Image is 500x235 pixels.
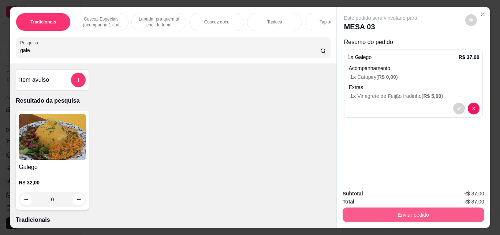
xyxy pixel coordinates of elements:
[349,84,480,91] p: Extras
[19,163,86,172] h4: Galego
[453,103,465,114] button: decrease-product-quantity
[350,93,357,99] span: 1 x
[30,19,56,25] p: Tradicionais
[343,208,484,222] button: Enviar pedido
[344,22,417,32] p: MESA 03
[378,74,398,80] span: R$ 0,00 )
[347,53,372,62] p: 1 x
[20,40,41,46] label: Pesquisa
[344,38,483,47] p: Resumo do pedido
[19,76,49,84] h4: Item avulso
[138,16,180,28] p: Lapada, pra quem tá chei de fome
[343,191,363,197] strong: Subtotal
[19,179,86,186] p: R$ 32,00
[355,54,372,60] span: Galego
[320,19,346,25] p: Tapioca doce
[468,103,480,114] button: decrease-product-quantity
[349,65,480,72] p: Acompanhamento
[423,93,443,99] span: R$ 5,00 )
[16,96,330,105] p: Resultado da pesquisa
[465,14,477,26] button: decrease-product-quantity
[350,92,480,100] p: Vinagrete de Feijão fradinho (
[459,54,480,61] p: R$ 37,00
[16,216,330,224] p: Tradicionais
[20,47,320,54] input: Pesquisa
[343,199,354,205] strong: Total
[463,190,484,198] span: R$ 37,00
[204,19,230,25] p: Cuscuz doce
[80,16,122,28] p: Cuscuz Especiais (acompanha 1 tipo de queijo)
[344,14,417,22] p: Este pedido será vinculado para
[267,19,282,25] p: Tapioca
[477,8,489,20] button: Close
[19,114,86,160] img: product-image
[350,74,357,80] span: 1 x
[463,198,484,206] span: R$ 37,00
[71,73,86,87] button: add-separate-item
[350,73,480,81] p: Catupiry (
